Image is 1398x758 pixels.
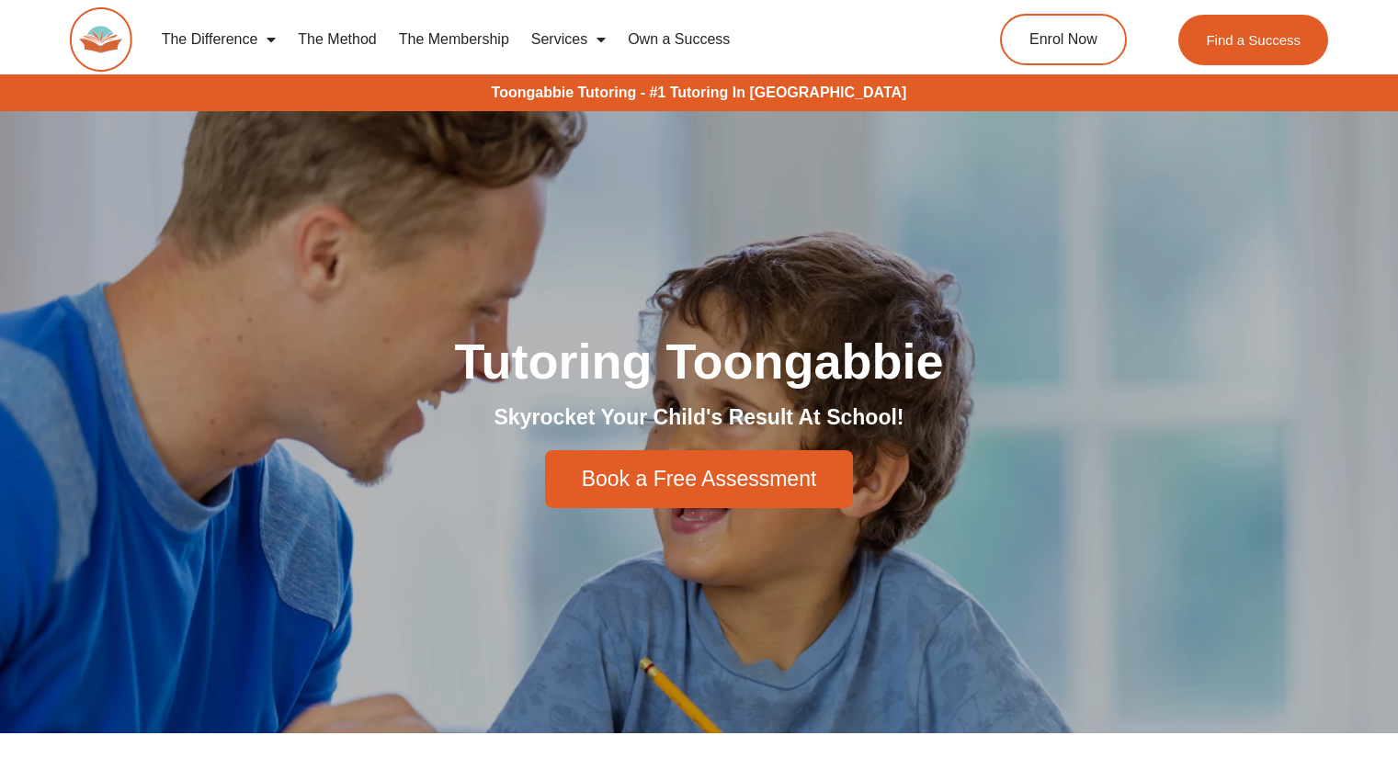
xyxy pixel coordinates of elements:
a: The Membership [388,18,520,61]
a: Find a Success [1178,15,1328,65]
a: Own a Success [617,18,741,61]
span: Book a Free Assessment [582,469,817,490]
a: Book a Free Assessment [545,450,854,508]
span: Find a Success [1206,33,1301,47]
nav: Menu [151,18,928,61]
a: Enrol Now [1000,14,1127,65]
h1: Tutoring Toongabbie [185,336,1214,386]
a: The Difference [151,18,288,61]
a: The Method [287,18,387,61]
a: Services [520,18,617,61]
h2: Skyrocket Your Child's Result At School! [185,404,1214,432]
span: Enrol Now [1029,32,1097,47]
